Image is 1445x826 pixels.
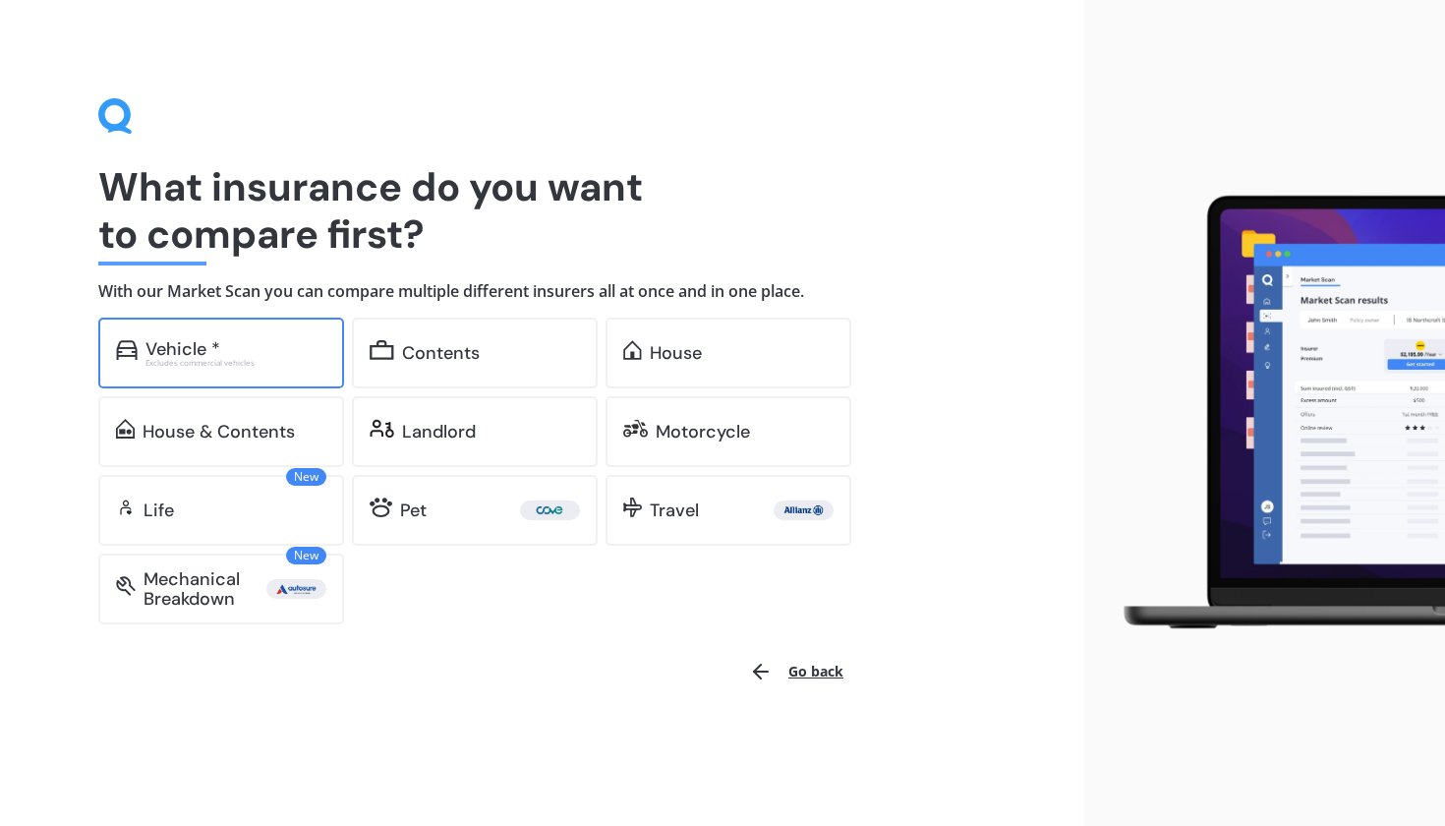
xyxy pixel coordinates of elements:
[144,569,266,609] div: Mechanical Breakdown
[400,501,427,520] div: Pet
[370,419,394,439] img: landlord.470ea2398dcb263567d0.svg
[145,359,326,367] div: Excludes commercial vehicles
[737,648,855,695] button: Go back
[623,498,642,517] img: travel.bdda8d6aa9c3f12c5fe2.svg
[116,498,136,517] img: life.f720d6a2d7cdcd3ad642.svg
[116,576,136,596] img: mbi.6615ef239df2212c2848.svg
[143,422,295,442] div: House & Contents
[524,501,576,520] img: Cove.webp
[778,501,830,520] img: Allianz.webp
[145,339,220,359] div: Vehicle *
[370,340,394,360] img: content.01f40a52572271636b6f.svg
[98,163,986,258] h1: What insurance do you want to compare first?
[116,419,135,439] img: home-and-contents.b802091223b8502ef2dd.svg
[623,419,648,439] img: motorbike.c49f395e5a6966510904.svg
[402,422,476,442] div: Landlord
[270,579,322,599] img: Autosure.webp
[656,422,750,442] div: Motorcycle
[286,547,326,564] span: New
[116,340,138,360] img: car.f15378c7a67c060ca3f3.svg
[650,343,702,363] div: House
[144,501,174,520] div: Life
[623,340,642,360] img: home.91c183c226a05b4dc763.svg
[286,468,326,486] span: New
[352,475,598,546] a: Pet
[98,281,986,302] h4: With our Market Scan you can compare multiple different insurers all at once and in one place.
[650,501,699,520] div: Travel
[370,498,392,517] img: pet.71f96884985775575a0d.svg
[402,343,480,363] div: Contents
